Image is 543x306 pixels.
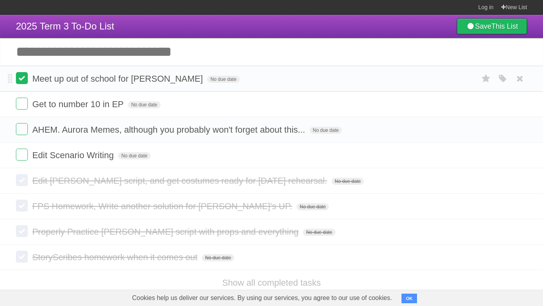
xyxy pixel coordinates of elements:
span: FPS Homework, Write another solution for [PERSON_NAME]'s UP. [32,201,294,211]
label: Done [16,251,28,263]
span: No due date [332,178,364,185]
label: Done [16,123,28,135]
span: No due date [207,76,239,83]
span: No due date [297,203,329,210]
span: No due date [128,101,160,108]
a: Show all completed tasks [222,278,321,288]
span: StoryScribes homework when it comes out [32,252,200,262]
label: Done [16,98,28,110]
button: OK [401,294,417,303]
label: Done [16,174,28,186]
span: AHEM. Aurora Memes, although you probably won't forget about this... [32,125,307,135]
label: Done [16,225,28,237]
a: SaveThis List [457,18,527,34]
span: Get to number 10 in EP [32,99,126,109]
span: Edit [PERSON_NAME] script, and get costumes ready for [DATE] rehearsal. [32,176,329,186]
label: Done [16,72,28,84]
span: Meet up out of school for [PERSON_NAME] [32,74,205,84]
span: Properly Practice [PERSON_NAME] script with props and everything [32,227,301,237]
span: Cookies help us deliver our services. By using our services, you agree to our use of cookies. [124,290,400,306]
span: No due date [310,127,342,134]
span: Edit Scenario Writing [32,150,116,160]
label: Done [16,200,28,212]
span: No due date [303,229,335,236]
span: 2025 Term 3 To-Do List [16,21,114,31]
span: No due date [118,152,150,159]
label: Star task [479,72,494,85]
b: This List [491,22,518,30]
span: No due date [202,254,234,261]
label: Done [16,149,28,161]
